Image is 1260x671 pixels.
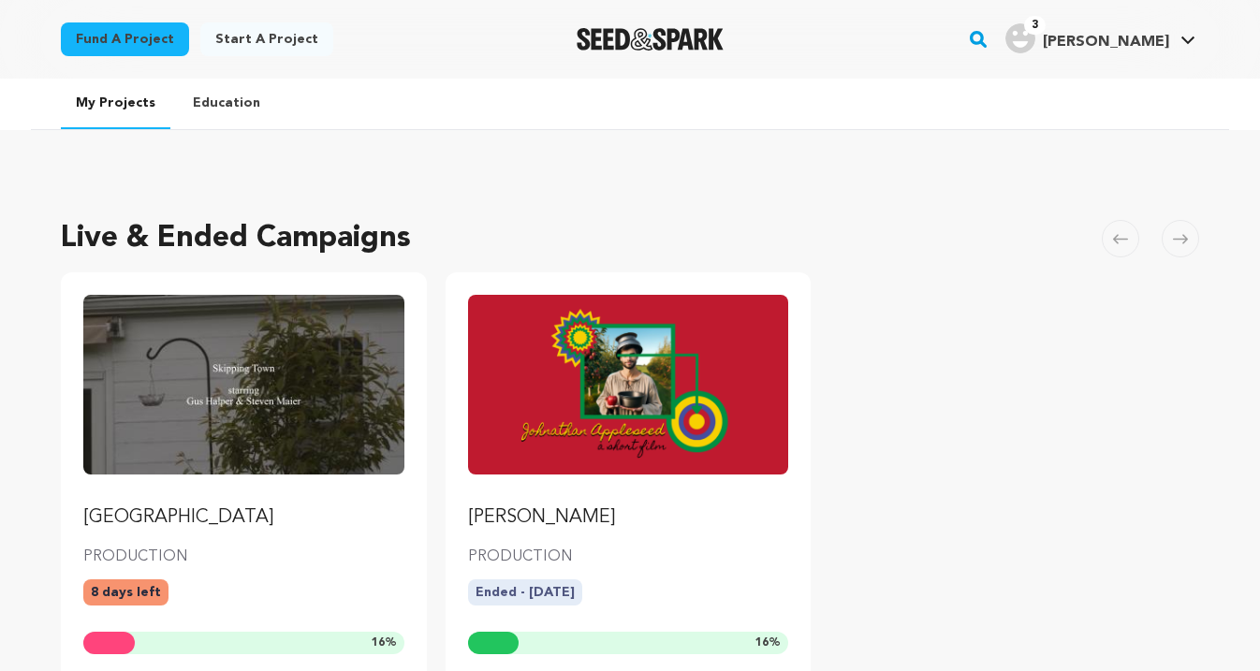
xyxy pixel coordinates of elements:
p: 8 days left [83,579,168,605]
span: % [372,635,397,650]
a: My Projects [61,79,170,129]
img: user.png [1005,23,1035,53]
a: Seed&Spark Homepage [577,28,724,51]
span: 16 [755,637,769,649]
span: [PERSON_NAME] [1043,35,1169,50]
span: 3 [1024,16,1046,35]
a: Fund a project [61,22,189,56]
a: Fund Johnathan Appleseed [468,295,789,531]
h2: Live & Ended Campaigns [61,216,411,261]
a: Education [178,79,275,127]
p: PRODUCTION [468,546,789,568]
span: % [755,635,781,650]
span: Adam L.'s Profile [1002,20,1199,59]
img: Seed&Spark Logo Dark Mode [577,28,724,51]
a: Adam L.'s Profile [1002,20,1199,53]
p: PRODUCTION [83,546,404,568]
p: [GEOGRAPHIC_DATA] [83,504,404,531]
p: Ended - [DATE] [468,579,582,605]
a: Start a project [200,22,333,56]
span: 16 [372,637,385,649]
div: Adam L.'s Profile [1005,23,1169,53]
a: Fund Skipping Town [83,295,404,531]
p: [PERSON_NAME] [468,504,789,531]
